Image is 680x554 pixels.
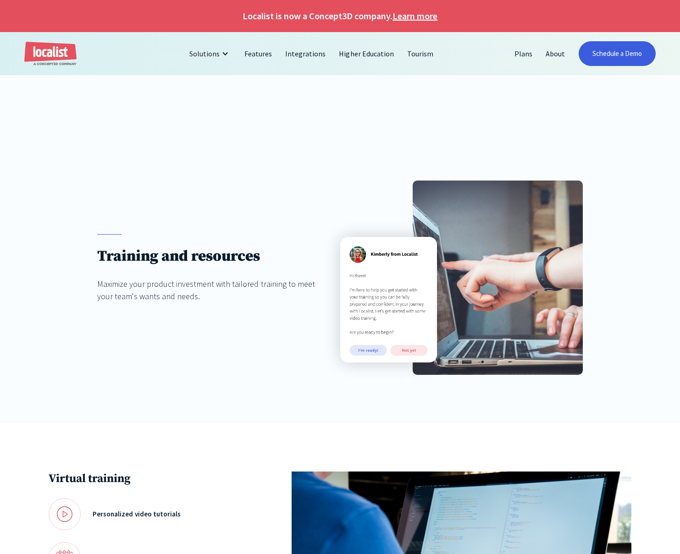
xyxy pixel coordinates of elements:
[393,9,437,23] a: Learn more
[49,472,219,486] h3: Virtual training
[401,43,440,65] a: Tourism
[539,43,572,65] a: About
[508,43,539,65] a: Plans
[332,43,400,65] a: Higher Education
[97,278,316,302] div: Maximize your product investment with tailored training to meet your team's wants and needs.
[579,41,656,66] a: Schedule a Demo
[189,48,220,59] div: Solutions
[24,42,77,66] a: home
[279,43,332,65] a: Integrations
[182,43,238,65] div: Solutions
[93,509,218,520] div: Personalized video tutorials
[97,247,316,266] h1: Training and resources
[238,43,279,65] a: Features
